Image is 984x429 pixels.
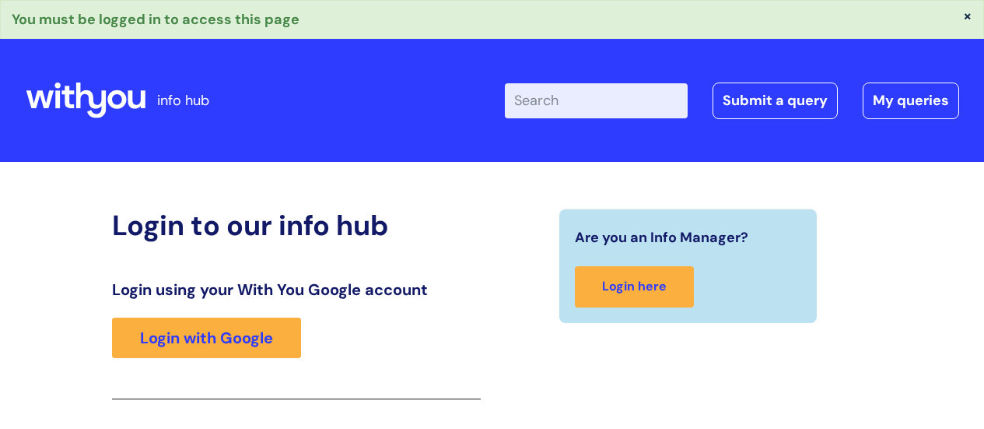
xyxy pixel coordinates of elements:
[112,209,481,242] h2: Login to our info hub
[157,88,209,113] p: info hub
[505,83,688,118] input: Search
[112,280,481,299] h3: Login using your With You Google account
[863,83,959,118] a: My queries
[575,266,694,308] a: Login here
[963,9,972,23] button: ×
[713,83,838,118] a: Submit a query
[575,225,748,250] span: Are you an Info Manager?
[112,318,301,358] a: Login with Google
